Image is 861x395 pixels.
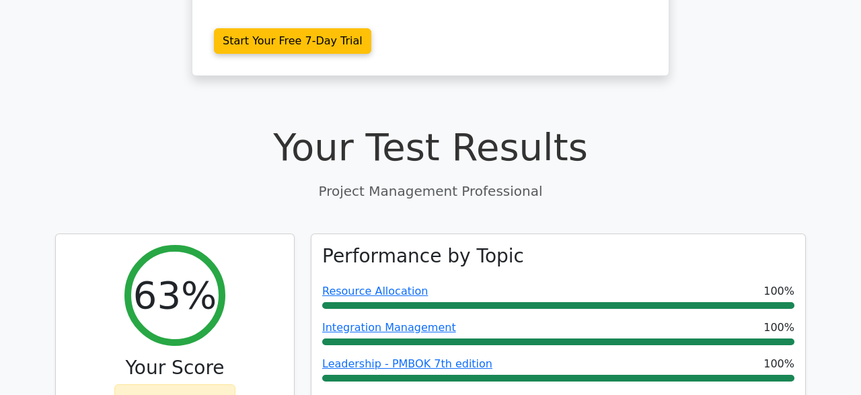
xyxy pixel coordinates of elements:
span: 100% [763,283,794,299]
span: 100% [763,356,794,372]
a: Start Your Free 7-Day Trial [214,28,371,54]
span: 100% [763,320,794,336]
a: Leadership - PMBOK 7th edition [322,357,492,370]
a: Resource Allocation [322,285,428,297]
a: Integration Management [322,321,456,334]
h1: Your Test Results [55,124,806,170]
h2: 63% [133,273,217,318]
h3: Your Score [67,357,283,380]
h3: Performance by Topic [322,245,524,268]
p: Project Management Professional [55,181,806,201]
